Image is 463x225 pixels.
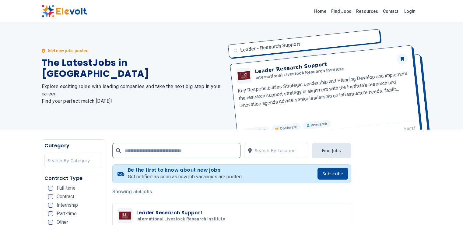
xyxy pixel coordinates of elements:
[119,212,131,220] img: International Livestock Research Institute
[48,194,53,199] input: Contract
[401,5,419,17] a: Login
[136,209,228,216] h3: Leader Research Support
[381,6,401,16] a: Contact
[112,188,351,195] p: Showing 564 jobs
[48,186,53,191] input: Full-time
[57,194,74,199] span: Contract
[354,6,381,16] a: Resources
[42,5,87,18] img: Elevolt
[317,168,348,180] button: Subscribe
[329,6,354,16] a: Find Jobs
[312,143,351,158] button: Find Jobs
[128,167,243,173] h4: Be the first to know about new jobs.
[57,203,78,208] span: Internship
[48,203,53,208] input: Internship
[136,216,225,222] span: International Livestock Research Institute
[42,83,224,105] h2: Explore exciting roles with leading companies and take the next big step in your career. Find you...
[44,175,102,182] h5: Contract Type
[48,48,89,54] p: 564 new jobs posted
[48,220,53,225] input: Other
[42,57,224,79] h1: The Latest Jobs in [GEOGRAPHIC_DATA]
[57,220,68,225] span: Other
[57,211,77,216] span: Part-time
[57,186,75,191] span: Full-time
[312,6,329,16] a: Home
[48,211,53,216] input: Part-time
[128,173,243,180] p: Get notified as soon as new job vacancies are posted.
[44,142,102,149] h5: Category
